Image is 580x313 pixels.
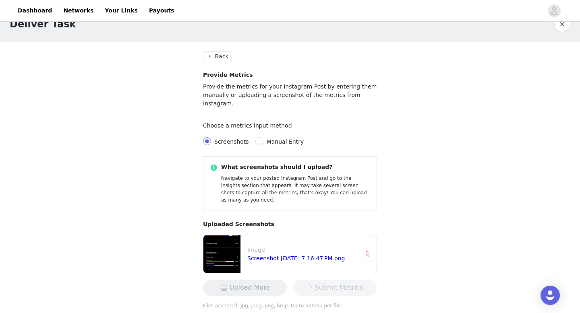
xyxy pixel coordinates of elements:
[221,163,370,171] p: What screenshots should I upload?
[203,122,296,129] label: Choose a metrics input method
[267,138,304,145] span: Manual Entry
[13,2,57,20] a: Dashboard
[203,51,232,61] button: Back
[144,2,179,20] a: Payouts
[203,235,240,273] img: file
[541,286,560,305] div: Open Intercom Messenger
[203,82,377,108] p: Provide the metrics for your Instagram Post by entering them manually or uploading a screenshot o...
[203,71,377,79] h4: Provide Metrics
[203,302,377,309] p: Files accepted: jpg, jpeg, png, bmp. Up to 500mb per file.
[203,220,377,229] p: Uploaded Screenshots
[550,4,558,17] div: avatar
[247,246,354,254] p: Image
[247,255,345,262] a: Screenshot [DATE] 7.16.47 PM.png
[58,2,98,20] a: Networks
[203,285,287,291] span: Upload More
[100,2,143,20] a: Your Links
[293,280,377,296] button: icon: loadingSubmit Metrics
[214,138,249,145] span: Screenshots
[203,280,287,296] button: Upload More
[10,17,76,31] h1: Deliver Task
[221,175,370,204] p: Navigate to your posted Instagram Post and go to the insights section that appears. It may take s...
